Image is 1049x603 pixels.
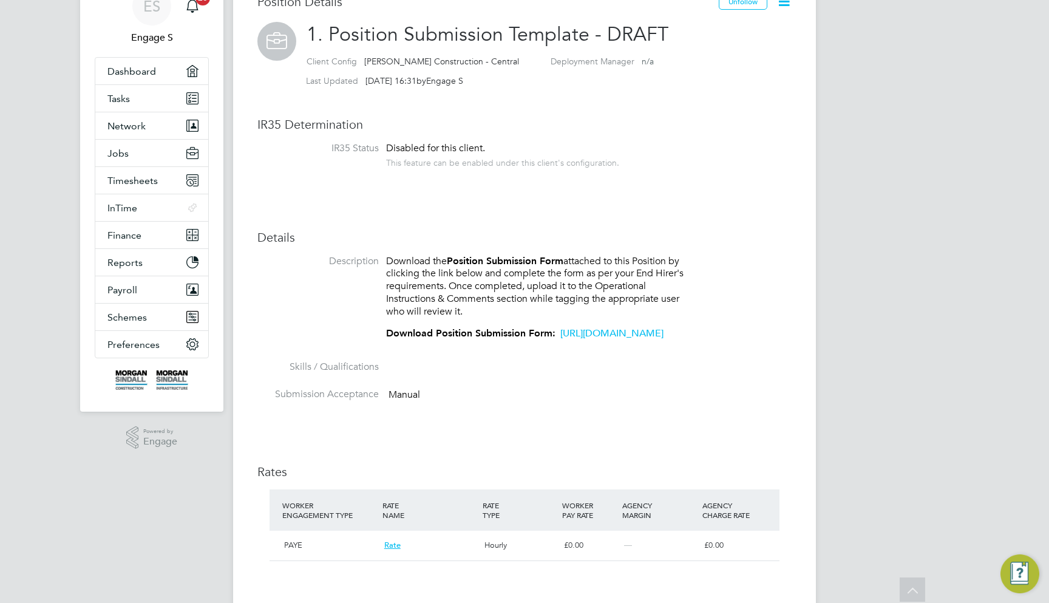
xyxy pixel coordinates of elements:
div: RATE NAME [379,494,480,526]
div: WORKER ENGAGEMENT TYPE [279,494,379,526]
span: [PERSON_NAME] Construction - Central [364,56,519,67]
span: £ [564,540,583,550]
button: InTime [95,194,208,221]
span: £ [704,540,724,550]
strong: Position Submission Form [447,255,563,267]
div: AGENCY MARGIN [619,494,699,526]
span: Disabled for this client. [386,142,485,154]
span: Manual [389,389,420,401]
span: 0.00 [708,540,724,550]
button: Finance [95,222,208,248]
span: — [624,540,632,550]
a: Dashboard [95,58,208,84]
label: Last Updated [306,75,358,86]
span: 0.00 [568,540,583,550]
span: PAYE [284,540,302,550]
p: Download the attached to this Position by clicking the link below and complete the form as per yo... [386,255,690,318]
a: Tasks [95,85,208,112]
span: Engage S [426,75,463,86]
span: InTime [107,202,137,214]
img: morgansindall-logo-retina.png [115,370,188,390]
button: Network [95,112,208,139]
a: Go to home page [95,370,209,390]
span: Network [107,120,146,132]
button: Jobs [95,140,208,166]
div: WORKER PAY RATE [559,494,619,526]
button: Reports [95,249,208,276]
a: Powered byEngage [126,426,178,449]
span: Schemes [107,312,147,323]
span: Engage [143,437,177,447]
span: Rate [384,540,401,550]
span: n/a [642,56,654,67]
span: Payroll [107,284,137,296]
div: This feature can be enabled under this client's configuration. [386,154,619,168]
button: Schemes [95,304,208,330]
button: Payroll [95,276,208,303]
label: Client Config [307,56,357,67]
span: Tasks [107,93,130,104]
span: Jobs [107,148,129,159]
button: Timesheets [95,167,208,194]
h3: Rates [257,464,792,480]
label: Description [257,255,379,268]
label: Skills / Qualifications [257,361,379,373]
label: Deployment Manager [551,56,634,67]
label: Submission Acceptance [257,388,379,401]
span: Preferences [107,339,160,350]
button: Preferences [95,331,208,358]
span: Dashboard [107,66,156,77]
span: Engage S [95,30,209,45]
span: Timesheets [107,175,158,186]
strong: Download Position Submission Form: [386,327,555,339]
button: Engage Resource Center [1000,554,1039,593]
span: Reports [107,257,143,268]
div: AGENCY CHARGE RATE [699,494,779,526]
div: RATE TYPE [480,494,560,526]
h3: Details [257,230,792,245]
a: [URL][DOMAIN_NAME] [560,327,664,339]
span: [DATE] 16:31 [365,75,416,86]
h3: IR35 Determination [257,117,792,132]
label: IR35 Status [257,142,379,155]
div: by [306,75,463,86]
span: Finance [107,230,141,241]
span: Powered by [143,426,177,437]
span: Hourly [484,540,507,550]
span: 1. Position Submission Template - DRAFT [307,22,668,46]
